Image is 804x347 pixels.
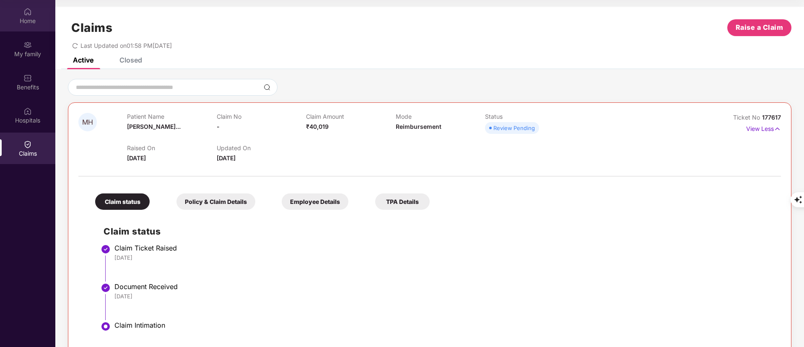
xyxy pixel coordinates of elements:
img: svg+xml;base64,PHN2ZyBpZD0iU3RlcC1BY3RpdmUtMzJ4MzIiIHhtbG5zPSJodHRwOi8vd3d3LnczLm9yZy8yMDAwL3N2Zy... [101,321,111,331]
div: Closed [119,56,142,64]
span: Ticket No [733,114,762,121]
p: Status [485,113,574,120]
img: svg+xml;base64,PHN2ZyBpZD0iQmVuZWZpdHMiIHhtbG5zPSJodHRwOi8vd3d3LnczLm9yZy8yMDAwL3N2ZyIgd2lkdGg9Ij... [23,74,32,82]
img: svg+xml;base64,PHN2ZyBpZD0iSG9tZSIgeG1sbnM9Imh0dHA6Ly93d3cudzMub3JnLzIwMDAvc3ZnIiB3aWR0aD0iMjAiIG... [23,8,32,16]
h2: Claim status [104,224,773,238]
span: [DATE] [127,154,146,162]
span: [PERSON_NAME]... [127,123,181,130]
p: Patient Name [127,113,216,120]
span: redo [72,42,78,49]
div: [DATE] [114,292,773,300]
p: Claim Amount [306,113,395,120]
div: Employee Details [282,193,348,210]
span: MH [82,119,93,126]
span: Raise a Claim [736,22,783,33]
img: svg+xml;base64,PHN2ZyBpZD0iU2VhcmNoLTMyeDMyIiB4bWxucz0iaHR0cDovL3d3dy53My5vcmcvMjAwMC9zdmciIHdpZH... [264,84,270,91]
img: svg+xml;base64,PHN2ZyBpZD0iSG9zcGl0YWxzIiB4bWxucz0iaHR0cDovL3d3dy53My5vcmcvMjAwMC9zdmciIHdpZHRoPS... [23,107,32,115]
p: Updated On [217,144,306,151]
span: - [217,123,220,130]
span: Last Updated on 01:58 PM[DATE] [80,42,172,49]
img: svg+xml;base64,PHN2ZyBpZD0iU3RlcC1Eb25lLTMyeDMyIiB4bWxucz0iaHR0cDovL3d3dy53My5vcmcvMjAwMC9zdmciIH... [101,283,111,293]
div: Claim Intimation [114,321,773,329]
img: svg+xml;base64,PHN2ZyB4bWxucz0iaHR0cDovL3d3dy53My5vcmcvMjAwMC9zdmciIHdpZHRoPSIxNyIgaGVpZ2h0PSIxNy... [774,124,781,133]
div: Claim status [95,193,150,210]
p: Claim No [217,113,306,120]
span: 177617 [762,114,781,121]
div: Document Received [114,282,773,291]
p: Mode [396,113,485,120]
img: svg+xml;base64,PHN2ZyBpZD0iU3RlcC1Eb25lLTMyeDMyIiB4bWxucz0iaHR0cDovL3d3dy53My5vcmcvMjAwMC9zdmciIH... [101,244,111,254]
span: ₹40,019 [306,123,329,130]
div: [DATE] [114,254,773,261]
button: Raise a Claim [727,19,791,36]
div: Review Pending [493,124,535,132]
span: Reimbursement [396,123,441,130]
div: Active [73,56,93,64]
img: svg+xml;base64,PHN2ZyBpZD0iQ2xhaW0iIHhtbG5zPSJodHRwOi8vd3d3LnczLm9yZy8yMDAwL3N2ZyIgd2lkdGg9IjIwIi... [23,140,32,149]
div: TPA Details [375,193,430,210]
span: [DATE] [217,154,236,162]
p: Raised On [127,144,216,151]
div: Policy & Claim Details [176,193,255,210]
p: View Less [746,122,781,133]
h1: Claims [71,21,112,35]
img: svg+xml;base64,PHN2ZyB3aWR0aD0iMjAiIGhlaWdodD0iMjAiIHZpZXdCb3g9IjAgMCAyMCAyMCIgZmlsbD0ibm9uZSIgeG... [23,41,32,49]
div: Claim Ticket Raised [114,244,773,252]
